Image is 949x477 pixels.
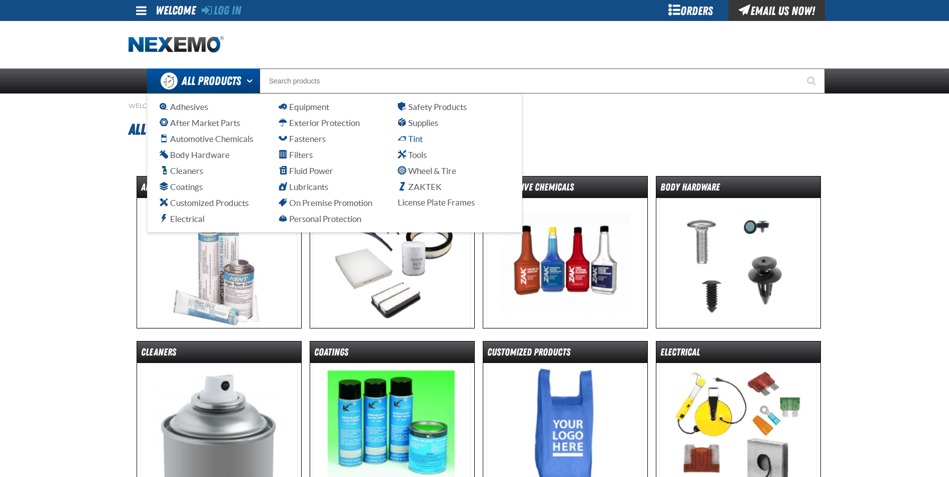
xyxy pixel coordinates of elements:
[279,118,360,127] span: Exterior Protection
[483,176,648,328] a: Automotive Chemicals
[398,197,475,207] span: License Plate Frames
[160,166,203,175] span: Cleaners
[137,345,301,363] dt: Cleaners
[398,134,423,143] span: Tint
[398,118,438,127] span: Supplies
[137,176,302,328] a: Adhesives
[659,198,817,328] img: Body Hardware
[140,198,298,328] img: Adhesives
[398,182,442,191] span: ZAKTEK
[160,134,253,143] span: Automotive Chemicals
[160,198,249,207] span: Customized Products
[279,182,328,191] span: Lubricants
[483,180,647,198] dt: Automotive Chemicals
[279,134,326,143] span: Fasteners
[486,198,644,328] img: Automotive Chemicals
[398,166,456,175] span: Wheel & Tire
[129,102,194,110] a: Welcome - Nexemo
[129,116,821,143] h1: All Products
[129,36,224,53] img: Nexemo logo
[279,102,329,111] span: Equipment
[160,182,203,191] span: Coatings
[182,72,241,90] span: All Products
[313,198,471,328] img: After Market Parts
[656,176,821,328] a: Body Hardware
[656,180,820,198] dt: Body Hardware
[202,3,241,17] a: Log In
[310,345,474,363] dt: Coatings
[160,214,205,223] span: Electrical
[398,150,427,159] span: Tools
[800,68,825,93] button: Start Searching
[160,102,208,111] span: Adhesives
[160,118,240,127] span: After Market Parts
[656,345,820,363] dt: Electrical
[483,345,647,363] dt: Customized Products
[310,176,475,328] a: After Market Parts
[243,68,260,93] button: Open All Products pages
[137,180,301,198] dt: Adhesives
[129,36,224,53] a: Home
[398,102,467,111] span: Safety Products
[279,198,372,207] span: On Premise Promotion
[160,150,230,159] span: Body Hardware
[279,214,361,223] span: Personal Protection
[279,150,313,159] span: Filters
[260,68,825,93] input: Search
[279,166,333,175] span: Fluid Power
[129,102,821,110] nav: Breadcrumbs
